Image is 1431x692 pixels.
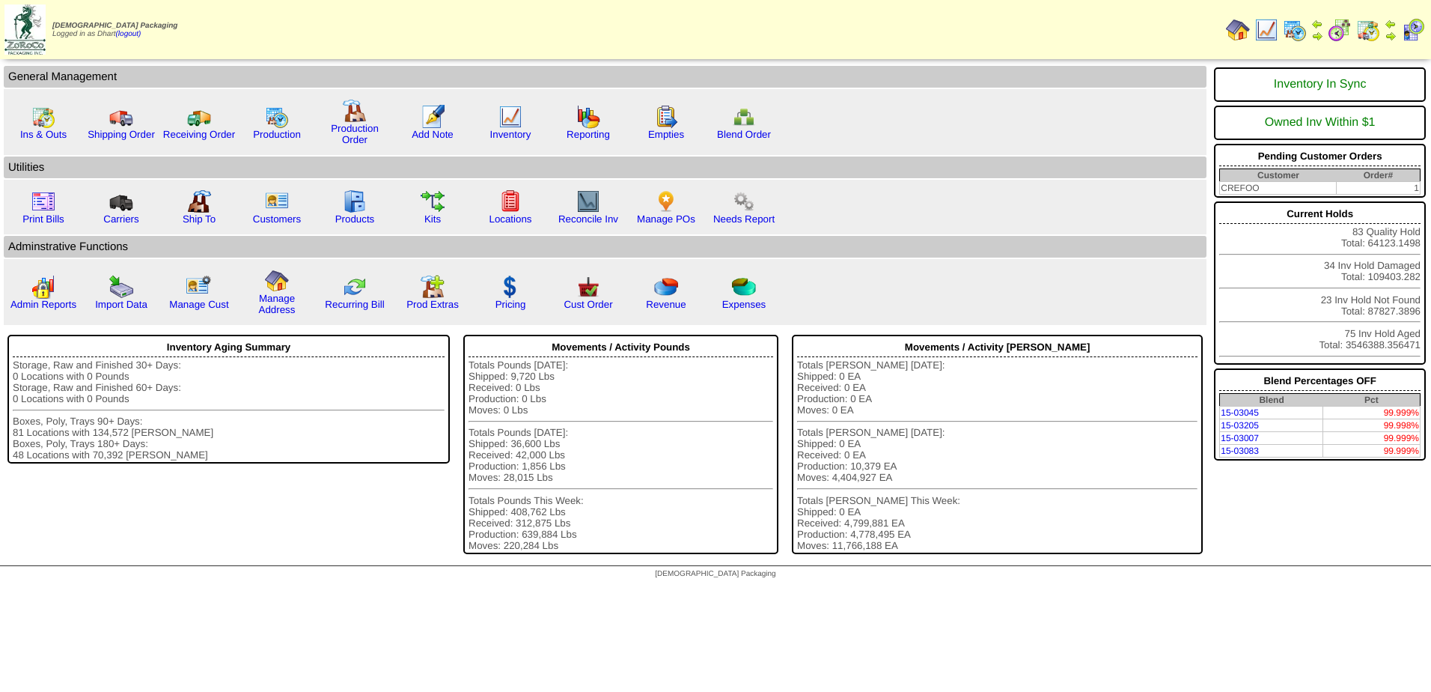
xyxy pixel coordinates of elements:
[558,213,618,225] a: Reconcile Inv
[22,213,64,225] a: Print Bills
[1221,407,1259,418] a: 15-03045
[498,189,522,213] img: locations.gif
[1219,204,1421,224] div: Current Holds
[265,105,289,129] img: calendarprod.gif
[1337,182,1421,195] td: 1
[421,105,445,129] img: orders.gif
[13,359,445,461] div: Storage, Raw and Finished 30+ Days: 0 Locations with 0 Pounds Storage, Raw and Finished 60+ Days:...
[1254,18,1278,42] img: line_graph.gif
[325,299,384,310] a: Recurring Bill
[187,105,211,129] img: truck2.gif
[1401,18,1425,42] img: calendarcustomer.gif
[421,189,445,213] img: workflow.gif
[406,299,459,310] a: Prod Extras
[4,4,46,55] img: zoroco-logo-small.webp
[13,338,445,357] div: Inventory Aging Summary
[265,189,289,213] img: customers.gif
[567,129,610,140] a: Reporting
[654,189,678,213] img: po.png
[253,213,301,225] a: Customers
[265,269,289,293] img: home.gif
[259,293,296,315] a: Manage Address
[797,359,1197,551] div: Totals [PERSON_NAME] [DATE]: Shipped: 0 EA Received: 0 EA Production: 0 EA Moves: 0 EA Totals [PE...
[183,213,216,225] a: Ship To
[1385,18,1397,30] img: arrowleft.gif
[335,213,375,225] a: Products
[654,105,678,129] img: workorder.gif
[1219,147,1421,166] div: Pending Customer Orders
[1311,30,1323,42] img: arrowright.gif
[576,189,600,213] img: line_graph2.gif
[717,129,771,140] a: Blend Order
[498,105,522,129] img: line_graph.gif
[648,129,684,140] a: Empties
[186,275,213,299] img: managecust.png
[732,105,756,129] img: network.png
[116,30,141,38] a: (logout)
[103,213,138,225] a: Carriers
[1323,445,1421,458] td: 99.999%
[343,275,367,299] img: reconcile.gif
[109,189,133,213] img: truck3.gif
[31,275,55,299] img: graph2.png
[1219,70,1421,99] div: Inventory In Sync
[109,275,133,299] img: import.gif
[1226,18,1250,42] img: home.gif
[732,275,756,299] img: pie_chart2.png
[421,275,445,299] img: prodextras.gif
[1356,18,1380,42] img: calendarinout.gif
[1385,30,1397,42] img: arrowright.gif
[564,299,612,310] a: Cust Order
[469,338,773,357] div: Movements / Activity Pounds
[109,105,133,129] img: truck.gif
[412,129,454,140] a: Add Note
[1220,394,1323,407] th: Blend
[732,189,756,213] img: workflow.png
[1323,407,1421,419] td: 99.999%
[469,359,773,551] div: Totals Pounds [DATE]: Shipped: 9,720 Lbs Received: 0 Lbs Production: 0 Lbs Moves: 0 Lbs Totals Po...
[495,299,526,310] a: Pricing
[31,189,55,213] img: invoice2.gif
[1328,18,1352,42] img: calendarblend.gif
[52,22,177,38] span: Logged in as Dhart
[343,189,367,213] img: cabinet.gif
[331,123,379,145] a: Production Order
[576,275,600,299] img: cust_order.png
[1221,433,1259,443] a: 15-03007
[1221,420,1259,431] a: 15-03205
[4,157,1206,178] td: Utilities
[490,129,531,140] a: Inventory
[95,299,147,310] a: Import Data
[1311,18,1323,30] img: arrowleft.gif
[489,213,531,225] a: Locations
[20,129,67,140] a: Ins & Outs
[498,275,522,299] img: dollar.gif
[1323,419,1421,432] td: 99.998%
[52,22,177,30] span: [DEMOGRAPHIC_DATA] Packaging
[10,299,76,310] a: Admin Reports
[4,236,1206,258] td: Adminstrative Functions
[4,66,1206,88] td: General Management
[343,99,367,123] img: factory.gif
[1220,182,1337,195] td: CREFOO
[1214,201,1426,365] div: 83 Quality Hold Total: 64123.1498 34 Inv Hold Damaged Total: 109403.282 23 Inv Hold Not Found Tot...
[1323,432,1421,445] td: 99.999%
[1323,394,1421,407] th: Pct
[187,189,211,213] img: factory2.gif
[1283,18,1307,42] img: calendarprod.gif
[646,299,686,310] a: Revenue
[1219,371,1421,391] div: Blend Percentages OFF
[31,105,55,129] img: calendarinout.gif
[576,105,600,129] img: graph.gif
[424,213,441,225] a: Kits
[88,129,155,140] a: Shipping Order
[253,129,301,140] a: Production
[169,299,228,310] a: Manage Cust
[722,299,766,310] a: Expenses
[163,129,235,140] a: Receiving Order
[637,213,695,225] a: Manage POs
[655,570,775,578] span: [DEMOGRAPHIC_DATA] Packaging
[1219,109,1421,137] div: Owned Inv Within $1
[654,275,678,299] img: pie_chart.png
[797,338,1197,357] div: Movements / Activity [PERSON_NAME]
